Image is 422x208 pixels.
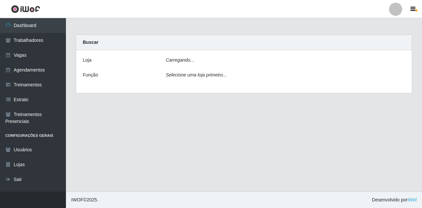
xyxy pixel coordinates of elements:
[372,196,417,203] span: Desenvolvido por
[407,197,417,202] a: iWof
[71,196,98,203] span: © 2025 .
[83,57,91,64] label: Loja
[71,197,83,202] span: IWOF
[83,72,98,78] label: Função
[166,57,194,63] i: Carregando...
[166,72,226,77] i: Selecione uma loja primeiro...
[83,40,98,45] strong: Buscar
[11,5,40,13] img: CoreUI Logo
